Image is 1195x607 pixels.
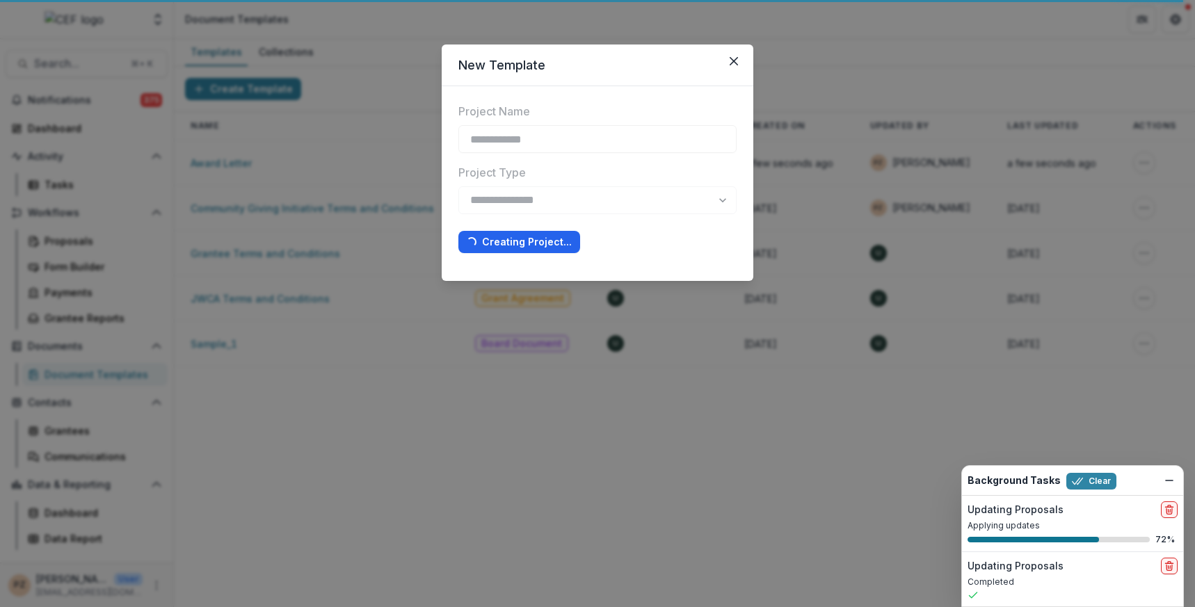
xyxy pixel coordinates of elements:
[1066,473,1116,489] button: Clear
[458,103,728,120] label: Project Name
[442,44,753,86] header: New Template
[968,560,1064,572] h2: Updating Proposals
[1161,501,1178,518] button: delete
[1161,472,1178,489] button: Dismiss
[968,576,1178,588] p: Completed
[458,164,728,181] label: Project Type
[458,231,580,253] button: Creating Project...
[1161,558,1178,574] button: delete
[1155,533,1178,546] p: 72 %
[968,504,1064,516] h2: Updating Proposals
[968,519,1178,532] p: Applying updates
[723,50,745,72] button: Close
[968,475,1061,487] h2: Background Tasks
